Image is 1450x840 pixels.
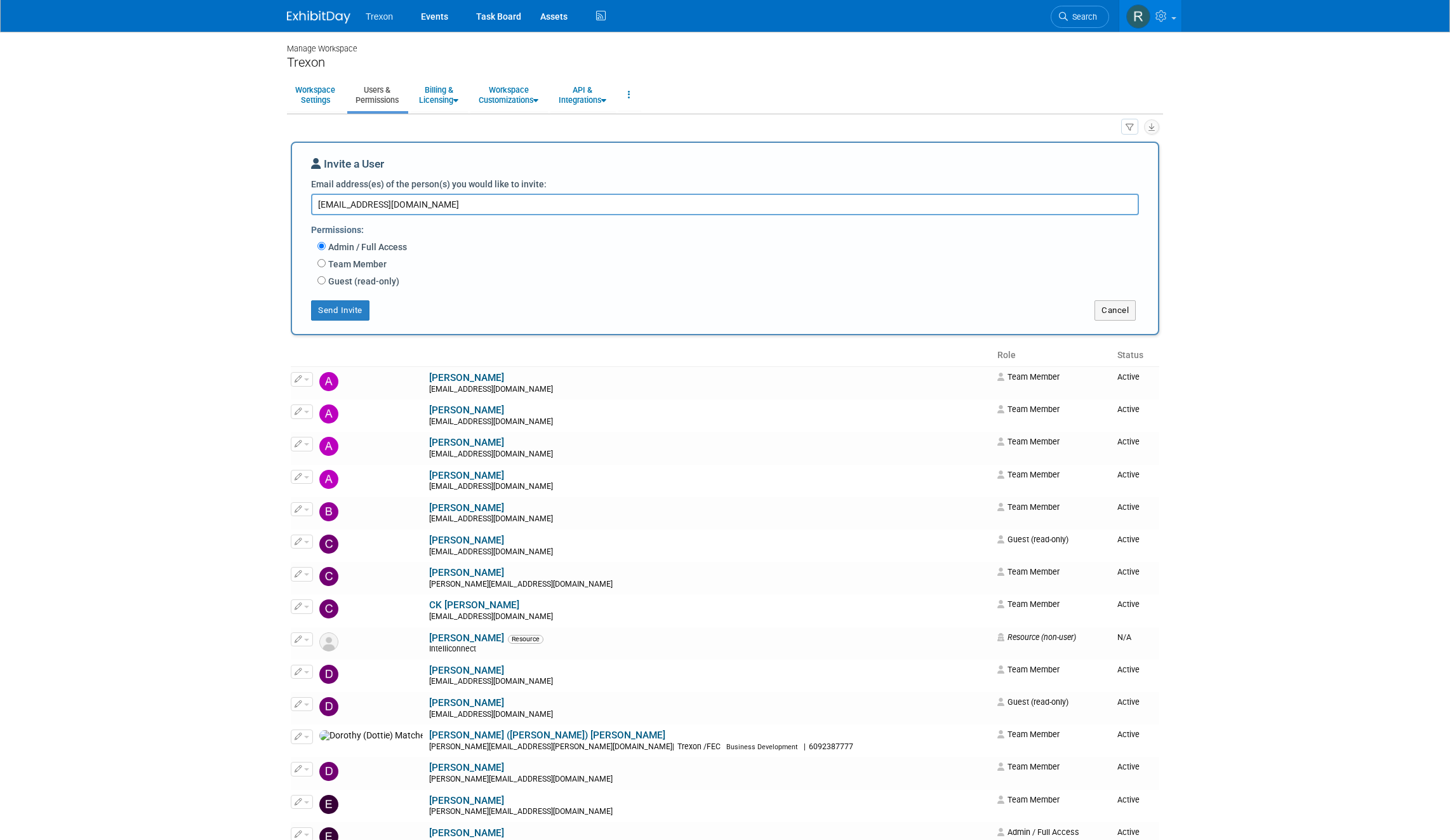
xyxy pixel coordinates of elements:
[997,632,1076,642] span: Resource (non-user)
[550,79,615,110] a: API &Integrations
[672,742,674,751] span: |
[992,345,1112,366] th: Role
[429,417,989,427] div: [EMAIL_ADDRESS][DOMAIN_NAME]
[1117,795,1140,804] span: Active
[319,567,338,586] img: Christopher Dearborn
[1112,345,1159,366] th: Status
[1117,665,1140,674] span: Active
[319,795,338,814] img: Elliot Smith
[287,32,1163,55] div: Manage Workspace
[1117,762,1140,771] span: Active
[287,55,1163,70] div: Trexon
[311,156,1139,178] div: Invite a User
[429,827,504,839] a: [PERSON_NAME]
[429,567,504,578] a: [PERSON_NAME]
[326,241,407,253] label: Admin / Full Access
[319,599,338,618] img: CK Tom
[1117,535,1140,544] span: Active
[997,372,1060,382] span: Team Member
[997,762,1060,771] span: Team Member
[1117,567,1140,577] span: Active
[429,612,989,622] div: [EMAIL_ADDRESS][DOMAIN_NAME]
[1126,4,1150,29] img: Ryan Flores
[319,372,338,391] img: Alex Durso
[429,580,989,590] div: [PERSON_NAME][EMAIL_ADDRESS][DOMAIN_NAME]
[1117,502,1140,512] span: Active
[1117,599,1140,609] span: Active
[806,742,857,751] span: 6092387777
[326,275,399,288] label: Guest (read-only)
[319,470,338,489] img: Armin Sadrameli
[997,665,1060,674] span: Team Member
[804,742,806,751] span: |
[429,807,989,817] div: [PERSON_NAME][EMAIL_ADDRESS][DOMAIN_NAME]
[319,665,338,684] img: David Snowberger
[1117,372,1140,382] span: Active
[429,762,504,773] a: [PERSON_NAME]
[429,742,989,752] div: [PERSON_NAME][EMAIL_ADDRESS][PERSON_NAME][DOMAIN_NAME]
[1117,697,1140,707] span: Active
[347,79,407,110] a: Users &Permissions
[1117,730,1140,739] span: Active
[319,404,338,423] img: Ami Turff
[1117,827,1140,837] span: Active
[319,632,338,651] img: Resource
[429,632,504,644] a: [PERSON_NAME]
[429,547,989,557] div: [EMAIL_ADDRESS][DOMAIN_NAME]
[1051,6,1109,28] a: Search
[470,79,547,110] a: WorkspaceCustomizations
[429,775,989,785] div: [PERSON_NAME][EMAIL_ADDRESS][DOMAIN_NAME]
[997,730,1060,739] span: Team Member
[674,742,724,751] span: Trexon /FEC
[429,437,504,448] a: [PERSON_NAME]
[319,730,423,742] img: Dorothy (Dottie) Matchett
[287,11,350,23] img: ExhibitDay
[429,372,504,383] a: [PERSON_NAME]
[326,258,387,270] label: Team Member
[429,482,989,492] div: [EMAIL_ADDRESS][DOMAIN_NAME]
[429,385,989,395] div: [EMAIL_ADDRESS][DOMAIN_NAME]
[319,697,338,716] img: DeeAnn Vasquez-Medrano
[997,795,1060,804] span: Team Member
[287,79,343,110] a: WorkspaceSettings
[429,665,504,676] a: [PERSON_NAME]
[1117,470,1140,479] span: Active
[429,470,504,481] a: [PERSON_NAME]
[997,470,1060,479] span: Team Member
[1117,437,1140,446] span: Active
[997,827,1079,837] span: Admin / Full Access
[726,743,798,751] span: Business Development
[429,404,504,416] a: [PERSON_NAME]
[1068,12,1097,22] span: Search
[429,535,504,546] a: [PERSON_NAME]
[319,535,338,554] img: Caroline Dahm
[319,502,338,521] img: Braden Brinkerhoff
[997,567,1060,577] span: Team Member
[429,710,989,720] div: [EMAIL_ADDRESS][DOMAIN_NAME]
[311,218,1148,239] div: Permissions:
[997,535,1068,544] span: Guest (read-only)
[429,450,989,460] div: [EMAIL_ADDRESS][DOMAIN_NAME]
[1117,404,1140,414] span: Active
[366,11,393,22] span: Trexon
[429,514,989,524] div: [EMAIL_ADDRESS][DOMAIN_NAME]
[997,437,1060,446] span: Team Member
[429,502,504,514] a: [PERSON_NAME]
[429,697,504,709] a: [PERSON_NAME]
[311,300,369,321] button: Send Invite
[429,644,480,653] span: Intelliconnect
[508,635,543,644] span: Resource
[1117,632,1131,642] span: N/A
[997,502,1060,512] span: Team Member
[319,762,338,781] img: Dylan Bruce
[411,79,467,110] a: Billing &Licensing
[311,178,547,190] label: Email address(es) of the person(s) you would like to invite:
[429,677,989,687] div: [EMAIL_ADDRESS][DOMAIN_NAME]
[997,697,1068,707] span: Guest (read-only)
[429,795,504,806] a: [PERSON_NAME]
[1094,300,1136,321] button: Cancel
[997,599,1060,609] span: Team Member
[319,437,338,456] img: Anna-Marie Lance
[997,404,1060,414] span: Team Member
[429,730,665,741] a: [PERSON_NAME] ([PERSON_NAME]) [PERSON_NAME]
